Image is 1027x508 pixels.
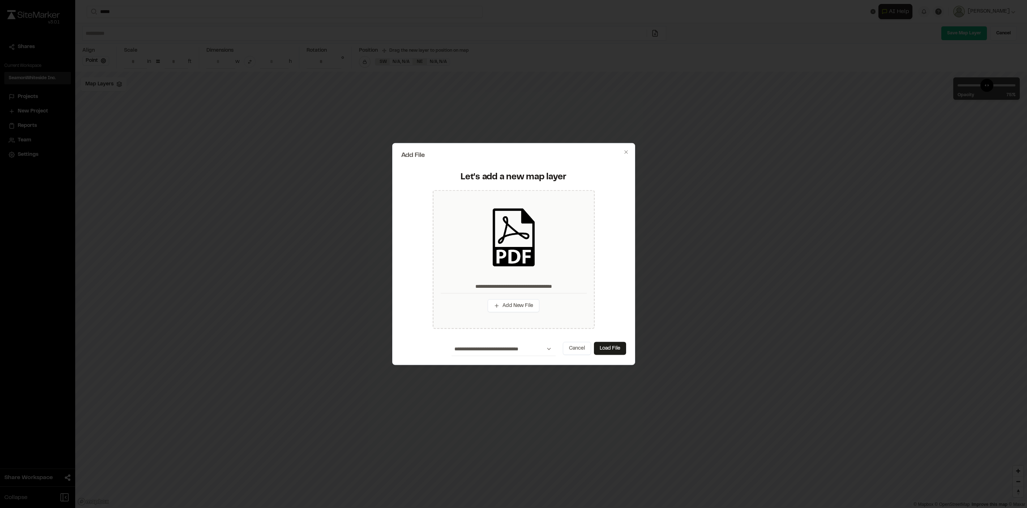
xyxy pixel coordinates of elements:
div: Add New File [433,190,595,329]
img: pdf_black_icon.png [485,208,543,266]
button: Add New File [488,299,539,312]
h2: Add File [401,152,626,158]
button: Cancel [563,342,591,355]
div: Let's add a new map layer [406,171,622,183]
button: Load File [594,342,626,355]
